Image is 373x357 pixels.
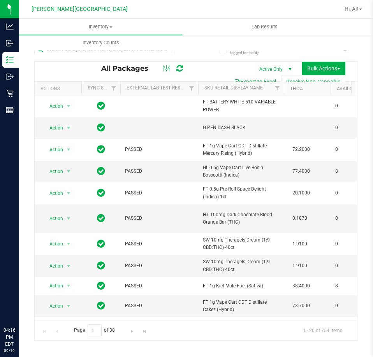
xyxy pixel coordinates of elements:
span: Action [42,301,63,311]
span: In Sync [97,300,105,311]
inline-svg: Outbound [6,73,14,80]
span: Inventory Counts [72,39,130,46]
span: In Sync [97,187,105,198]
inline-svg: Reports [6,106,14,114]
span: 0 [335,302,365,310]
span: 0.1870 [289,213,311,224]
a: External Lab Test Result [127,85,188,91]
span: 0 [335,102,365,110]
span: In Sync [97,100,105,111]
span: In Sync [97,213,105,224]
span: select [64,261,74,271]
span: In Sync [97,166,105,177]
a: Inventory [19,19,183,35]
span: select [64,238,74,249]
a: Go to the next page [127,324,138,335]
span: Action [42,280,63,291]
span: In Sync [97,260,105,271]
span: Lab Results [241,23,288,30]
inline-svg: Inventory [6,56,14,64]
span: Action [42,238,63,249]
span: HT 100mg Dark Chocolate Blood Orange Bar (THC) [203,211,279,226]
inline-svg: Inbound [6,39,14,47]
span: SW 10mg Theragels Dream (1:9 CBD:THC) 40ct [203,236,279,251]
span: In Sync [97,144,105,155]
span: select [64,188,74,199]
span: Action [42,122,63,133]
span: select [64,280,74,291]
iframe: Resource center [8,295,31,318]
input: 1 [88,324,102,336]
button: Receive Non-Cannabis [281,75,345,88]
a: Inventory Counts [19,35,183,51]
a: THC% [290,86,303,91]
span: 0 [335,215,365,222]
span: FT 1g Vape Cart CDT Distillate Cakez (Hybrid) [203,299,279,313]
a: Filter [271,82,284,95]
span: 0 [335,189,365,197]
span: Action [42,213,63,224]
span: 0 [335,240,365,248]
span: Action [42,101,63,112]
a: Sku Retail Display Name [204,85,263,91]
span: 0 [335,262,365,269]
span: Inventory [19,23,183,30]
span: FT 0.5g Pre-Roll Space Delight (Indica) 1ct [203,185,279,200]
span: PASSED [125,189,194,197]
span: 0 [335,124,365,131]
inline-svg: Analytics [6,23,14,30]
span: G PEN DASH BLACK [203,124,279,131]
span: FT BATTERY WHITE 510 VARIABLE POWER [203,98,279,113]
span: select [64,101,74,112]
a: Filter [107,82,120,95]
span: 8 [335,282,365,290]
span: Bulk Actions [307,65,340,72]
span: PASSED [125,262,194,269]
a: Sync Status [88,85,118,91]
span: select [64,301,74,311]
inline-svg: Retail [6,89,14,97]
span: 8 [335,168,365,175]
span: Action [42,166,63,177]
span: select [64,122,74,133]
span: select [64,144,74,155]
span: PASSED [125,168,194,175]
span: FT 1g Kief Mule Fuel (Sativa) [203,282,279,290]
span: SW 10mg Theragels Dream (1:9 CBD:THC) 40ct [203,258,279,273]
span: select [64,166,74,177]
span: 20.1000 [289,187,314,199]
span: 1 - 20 of 754 items [297,324,348,336]
span: GL 0.5g Vape Cart Live Rosin Bosscotti (Indica) [203,164,279,179]
span: In Sync [97,280,105,291]
span: 72.2000 [289,144,314,155]
span: 77.4000 [289,166,314,177]
span: In Sync [97,238,105,249]
span: FT 1g Vape Cart CDT Distillate Mercury Rising (Hybrid) [203,142,279,157]
span: PASSED [125,282,194,290]
p: 09/19 [4,348,15,353]
span: PASSED [125,146,194,153]
span: Hi, Al! [345,6,358,12]
span: [PERSON_NAME][GEOGRAPHIC_DATA] [32,6,128,12]
span: PASSED [125,240,194,248]
a: Lab Results [183,19,347,35]
span: 0 [335,146,365,153]
span: 1.9100 [289,238,311,250]
span: PASSED [125,302,194,310]
span: In Sync [97,122,105,133]
span: All Packages [101,64,156,73]
span: select [64,213,74,224]
a: Go to the last page [139,324,150,335]
p: 04:16 PM EDT [4,327,15,348]
span: 73.7000 [289,300,314,311]
span: Action [42,188,63,199]
span: PASSED [125,215,194,222]
span: 38.4000 [289,280,314,292]
button: Bulk Actions [302,62,345,75]
span: 1.9100 [289,260,311,271]
a: Filter [185,82,198,95]
div: Actions [40,86,78,91]
span: Page of 38 [67,324,121,336]
span: Action [42,261,63,271]
a: Available [337,86,360,91]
